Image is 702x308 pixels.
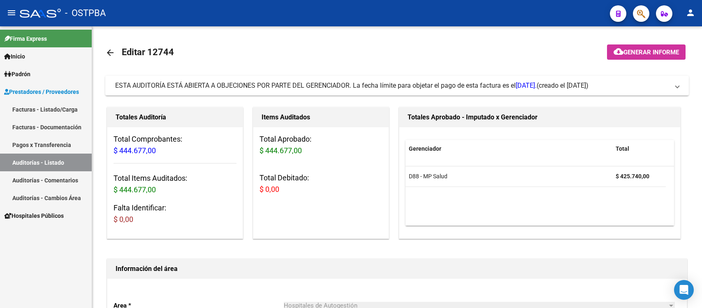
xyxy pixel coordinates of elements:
[623,49,679,56] span: Generar informe
[686,8,695,18] mat-icon: person
[114,202,236,225] h3: Falta Identificar:
[4,52,25,61] span: Inicio
[116,262,679,275] h1: Información del área
[607,44,686,60] button: Generar informe
[409,145,441,152] span: Gerenciador
[4,87,79,96] span: Prestadores / Proveedores
[114,215,133,224] span: $ 0,00
[105,76,689,96] mat-expansion-panel-header: ESTA AUDITORÍA ESTÁ ABIERTA A OBJECIONES POR PARTE DEL GERENCIADOR. La fecha límite para objetar ...
[612,140,666,158] datatable-header-cell: Total
[516,82,537,89] span: [DATE].
[405,140,612,158] datatable-header-cell: Gerenciador
[537,81,588,90] span: (creado el [DATE])
[7,8,16,18] mat-icon: menu
[115,82,537,89] span: ESTA AUDITORÍA ESTÁ ABIERTA A OBJECIONES POR PARTE DEL GERENCIADOR. La fecha límite para objetar ...
[614,47,623,56] mat-icon: cloud_download
[409,173,447,180] span: D88 - MP Salud
[4,211,64,220] span: Hospitales Públicos
[616,145,629,152] span: Total
[114,146,156,155] span: $ 444.677,00
[4,34,47,43] span: Firma Express
[114,133,236,156] h3: Total Comprobantes:
[105,48,115,58] mat-icon: arrow_back
[114,185,156,194] span: $ 444.677,00
[114,173,236,196] h3: Total Items Auditados:
[674,280,694,300] div: Open Intercom Messenger
[616,173,649,180] strong: $ 425.740,00
[259,146,302,155] span: $ 444.677,00
[65,4,106,22] span: - OSTPBA
[4,70,30,79] span: Padrón
[116,111,234,124] h1: Totales Auditoría
[262,111,380,124] h1: Items Auditados
[259,133,382,156] h3: Total Aprobado:
[259,172,382,195] h3: Total Debitado:
[408,111,672,124] h1: Totales Aprobado - Imputado x Gerenciador
[122,47,174,57] span: Editar 12744
[259,185,279,194] span: $ 0,00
